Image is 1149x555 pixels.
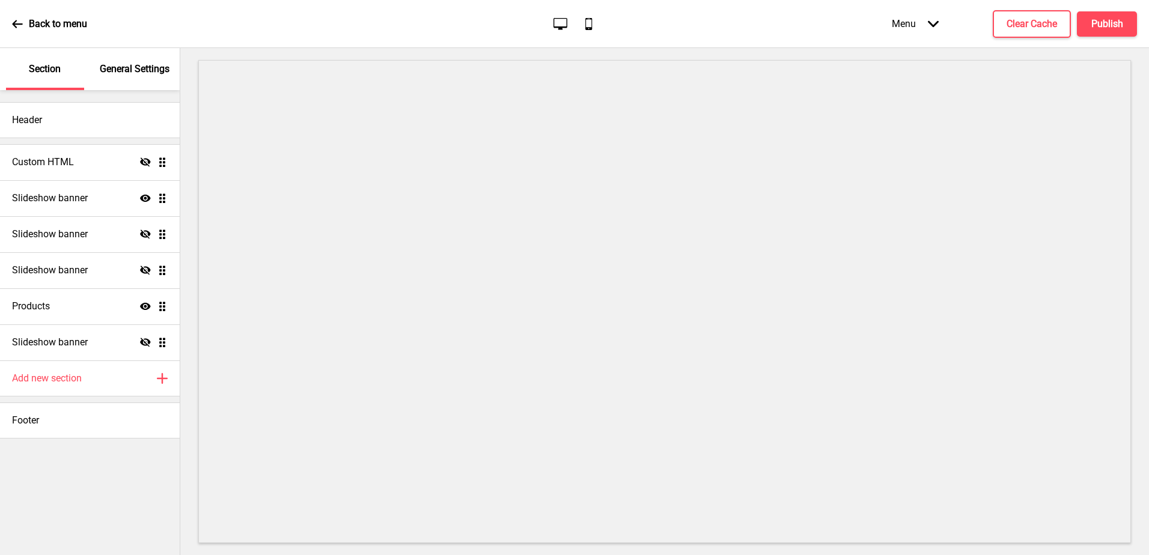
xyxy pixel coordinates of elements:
h4: Slideshow banner [12,228,88,241]
h4: Clear Cache [1007,17,1057,31]
button: Clear Cache [993,10,1071,38]
p: Section [29,62,61,76]
h4: Publish [1091,17,1123,31]
p: General Settings [100,62,169,76]
h4: Add new section [12,372,82,385]
div: Menu [880,6,951,41]
h4: Products [12,300,50,313]
h4: Slideshow banner [12,192,88,205]
button: Publish [1077,11,1137,37]
h4: Footer [12,414,39,427]
h4: Slideshow banner [12,264,88,277]
h4: Header [12,114,42,127]
a: Back to menu [12,8,87,40]
p: Back to menu [29,17,87,31]
h4: Slideshow banner [12,336,88,349]
h4: Custom HTML [12,156,74,169]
